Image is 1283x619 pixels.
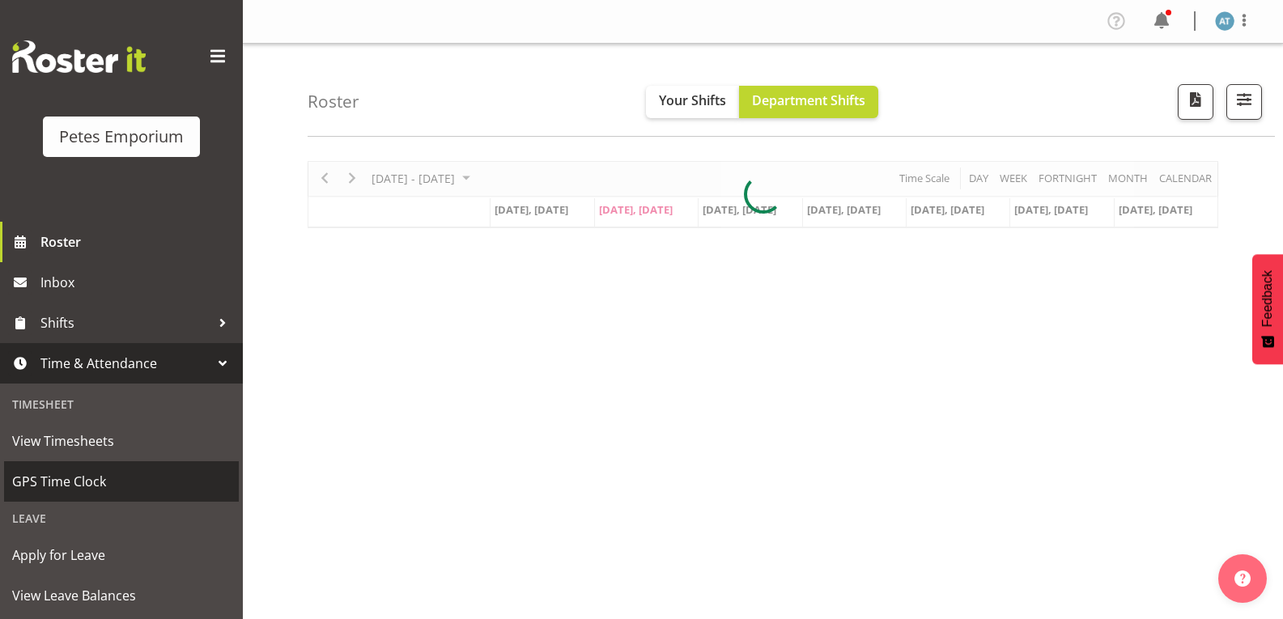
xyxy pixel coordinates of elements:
[12,583,231,608] span: View Leave Balances
[40,351,210,375] span: Time & Attendance
[4,388,239,421] div: Timesheet
[12,543,231,567] span: Apply for Leave
[4,461,239,502] a: GPS Time Clock
[4,535,239,575] a: Apply for Leave
[4,575,239,616] a: View Leave Balances
[1226,84,1262,120] button: Filter Shifts
[12,469,231,494] span: GPS Time Clock
[659,91,726,109] span: Your Shifts
[1260,270,1275,327] span: Feedback
[308,92,359,111] h4: Roster
[12,40,146,73] img: Rosterit website logo
[40,230,235,254] span: Roster
[752,91,865,109] span: Department Shifts
[1252,254,1283,364] button: Feedback - Show survey
[1234,570,1251,587] img: help-xxl-2.png
[646,86,739,118] button: Your Shifts
[4,421,239,461] a: View Timesheets
[40,311,210,335] span: Shifts
[739,86,878,118] button: Department Shifts
[4,502,239,535] div: Leave
[1215,11,1234,31] img: alex-micheal-taniwha5364.jpg
[40,270,235,295] span: Inbox
[12,429,231,453] span: View Timesheets
[59,125,184,149] div: Petes Emporium
[1178,84,1213,120] button: Download a PDF of the roster according to the set date range.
